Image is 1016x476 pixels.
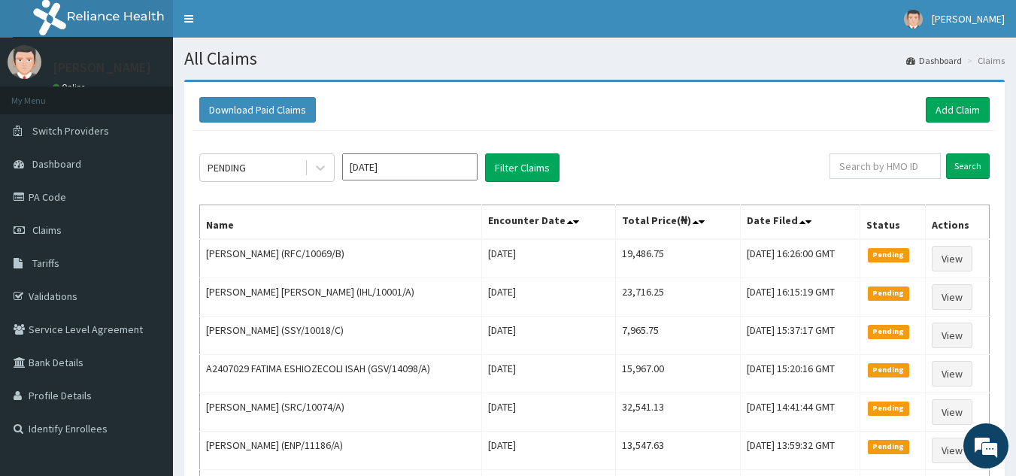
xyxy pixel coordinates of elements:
button: Filter Claims [485,153,560,182]
span: Pending [868,248,909,262]
span: Tariffs [32,256,59,270]
img: User Image [8,45,41,79]
span: Pending [868,440,909,453]
td: [DATE] [481,278,615,317]
td: [DATE] [481,317,615,355]
div: PENDING [208,160,246,175]
td: [PERSON_NAME] (SRC/10074/A) [200,393,482,432]
td: A2407029 FATIMA ESHIOZECOLI ISAH (GSV/14098/A) [200,355,482,393]
span: Switch Providers [32,124,109,138]
td: [DATE] 16:15:19 GMT [740,278,860,317]
td: [DATE] 15:20:16 GMT [740,355,860,393]
img: User Image [904,10,923,29]
a: View [932,246,972,271]
th: Name [200,205,482,240]
span: Claims [32,223,62,237]
p: [PERSON_NAME] [53,61,151,74]
input: Select Month and Year [342,153,478,180]
td: [DATE] 14:41:44 GMT [740,393,860,432]
a: View [932,399,972,425]
a: View [932,361,972,387]
span: Dashboard [32,157,81,171]
a: Dashboard [906,54,962,67]
td: 32,541.13 [616,393,740,432]
span: Pending [868,402,909,415]
span: Pending [868,363,909,377]
td: [PERSON_NAME] (ENP/11186/A) [200,432,482,470]
th: Date Filed [740,205,860,240]
td: 13,547.63 [616,432,740,470]
h1: All Claims [184,49,1005,68]
td: 7,965.75 [616,317,740,355]
td: 15,967.00 [616,355,740,393]
td: [DATE] [481,355,615,393]
a: View [932,284,972,310]
span: [PERSON_NAME] [932,12,1005,26]
a: View [932,323,972,348]
td: [DATE] [481,239,615,278]
button: Download Paid Claims [199,97,316,123]
th: Total Price(₦) [616,205,740,240]
td: [DATE] 13:59:32 GMT [740,432,860,470]
td: [DATE] 16:26:00 GMT [740,239,860,278]
td: [DATE] [481,393,615,432]
td: 19,486.75 [616,239,740,278]
a: Online [53,82,89,92]
td: [PERSON_NAME] (SSY/10018/C) [200,317,482,355]
a: View [932,438,972,463]
td: [PERSON_NAME] (RFC/10069/B) [200,239,482,278]
td: [DATE] [481,432,615,470]
td: [DATE] 15:37:17 GMT [740,317,860,355]
a: Add Claim [926,97,990,123]
input: Search [946,153,990,179]
th: Encounter Date [481,205,615,240]
th: Status [860,205,926,240]
td: 23,716.25 [616,278,740,317]
span: Pending [868,287,909,300]
li: Claims [963,54,1005,67]
td: [PERSON_NAME] [PERSON_NAME] (IHL/10001/A) [200,278,482,317]
input: Search by HMO ID [829,153,941,179]
th: Actions [926,205,990,240]
span: Pending [868,325,909,338]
